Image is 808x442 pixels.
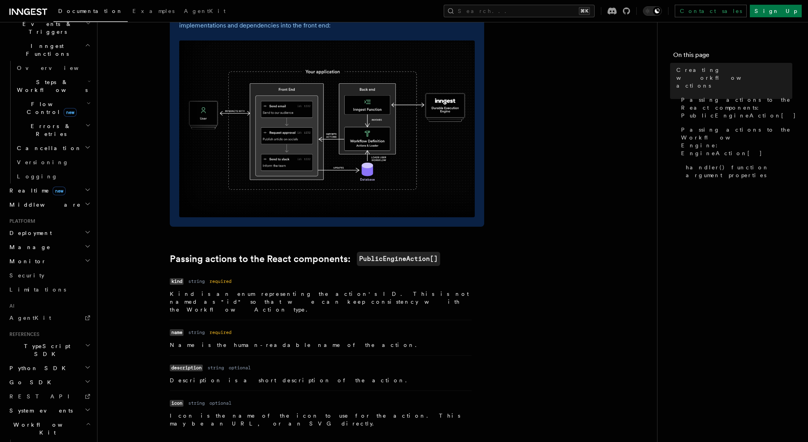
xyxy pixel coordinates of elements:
[6,229,52,237] span: Deployment
[14,169,92,183] a: Logging
[681,96,796,119] span: Passing actions to the React components: PublicEngineAction[]
[6,183,92,198] button: Realtimenew
[6,361,92,375] button: Python SDK
[14,75,92,97] button: Steps & Workflows
[6,17,92,39] button: Events & Triggers
[9,286,66,293] span: Limitations
[6,201,81,209] span: Middleware
[170,400,184,407] code: icon
[209,278,231,284] dd: required
[64,108,77,117] span: new
[14,61,92,75] a: Overview
[6,331,39,337] span: References
[170,376,472,384] p: Description is a short description of the action.
[170,252,440,266] a: Passing actions to the React components:PublicEngineAction[]
[6,42,85,58] span: Inngest Functions
[6,421,86,436] span: Workflow Kit
[643,6,662,16] button: Toggle dark mode
[6,311,92,325] a: AgentKit
[6,268,92,282] a: Security
[58,8,123,14] span: Documentation
[170,290,472,314] p: Kind is an enum representing the action's ID. This is not named as "id" so that we can keep consi...
[6,240,92,254] button: Manage
[128,2,179,21] a: Examples
[6,339,92,361] button: TypeScript SDK
[750,5,802,17] a: Sign Up
[188,329,205,336] dd: string
[678,123,792,160] a: Passing actions to the Workflow Engine: EngineAction[]
[53,187,66,195] span: new
[9,315,51,321] span: AgentKit
[6,282,92,297] a: Limitations
[170,412,472,427] p: Icon is the name of the icon to use for the action. This may be an URL, or an SVG directly.
[6,198,92,212] button: Middleware
[179,2,230,21] a: AgentKit
[208,365,224,371] dd: string
[17,173,58,180] span: Logging
[14,97,92,119] button: Flow Controlnew
[6,226,92,240] button: Deployment
[6,407,73,414] span: System events
[14,122,85,138] span: Errors & Retries
[53,2,128,22] a: Documentation
[6,39,92,61] button: Inngest Functions
[6,61,92,183] div: Inngest Functions
[209,400,231,406] dd: optional
[675,5,747,17] a: Contact sales
[673,50,792,63] h4: On this page
[170,329,184,336] code: name
[14,141,92,155] button: Cancellation
[188,278,205,284] dd: string
[17,65,98,71] span: Overview
[6,254,92,268] button: Monitor
[14,78,88,94] span: Steps & Workflows
[6,375,92,389] button: Go SDK
[14,119,92,141] button: Errors & Retries
[579,7,590,15] kbd: ⌘K
[9,393,76,400] span: REST API
[17,159,69,165] span: Versioning
[686,163,792,179] span: handler() function argument properties
[6,389,92,403] a: REST API
[229,365,251,371] dd: optional
[6,378,56,386] span: Go SDK
[184,8,226,14] span: AgentKit
[170,365,203,371] code: description
[9,272,44,279] span: Security
[6,257,46,265] span: Monitor
[6,342,85,358] span: TypeScript SDK
[6,418,92,440] button: Workflow Kit
[357,252,440,266] code: PublicEngineAction[]
[6,20,86,36] span: Events & Triggers
[170,278,184,285] code: kind
[179,40,475,217] img: The Workflow Kit provides a Workflow Engine to compose workflow actions on the back end and a set...
[188,400,205,406] dd: string
[6,403,92,418] button: System events
[14,100,86,116] span: Flow Control
[6,218,35,224] span: Platform
[132,8,174,14] span: Examples
[170,341,472,349] p: Name is the human-readable name of the action.
[6,303,15,309] span: AI
[683,160,792,182] a: handler() function argument properties
[6,243,51,251] span: Manage
[673,63,792,93] a: Creating workflow actions
[209,329,231,336] dd: required
[6,187,66,194] span: Realtime
[14,155,92,169] a: Versioning
[678,93,792,123] a: Passing actions to the React components: PublicEngineAction[]
[681,126,792,157] span: Passing actions to the Workflow Engine: EngineAction[]
[14,144,82,152] span: Cancellation
[6,364,70,372] span: Python SDK
[676,66,792,90] span: Creating workflow actions
[444,5,595,17] button: Search...⌘K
